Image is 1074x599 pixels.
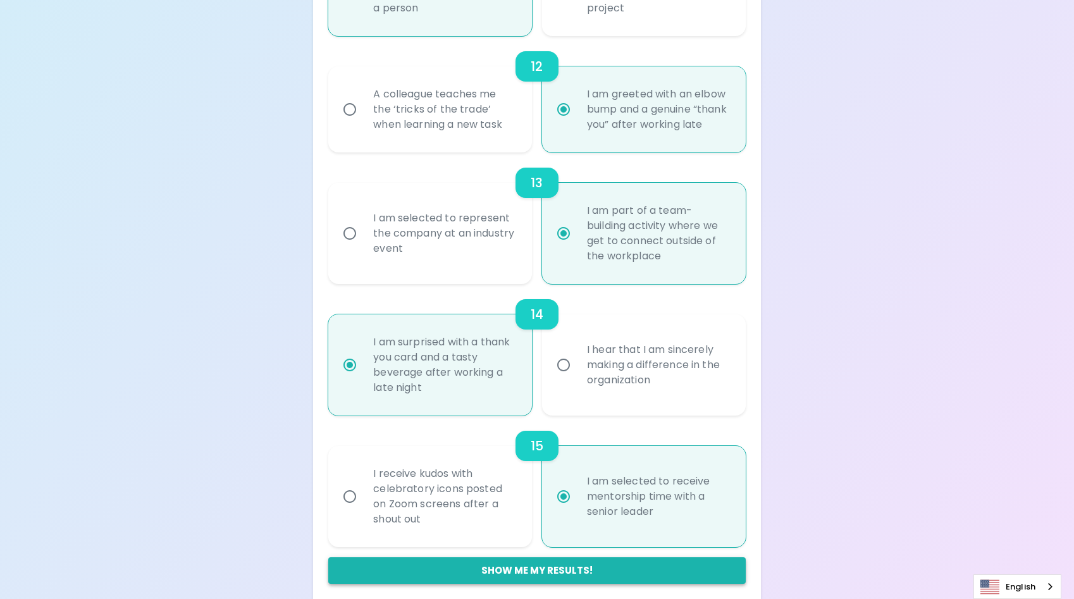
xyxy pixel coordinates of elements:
[363,319,525,411] div: I am surprised with a thank you card and a tasty beverage after working a late night
[328,557,746,584] button: Show me my results!
[531,436,543,456] h6: 15
[973,574,1061,599] aside: Language selected: English
[973,574,1061,599] div: Language
[363,71,525,147] div: A colleague teaches me the ‘tricks of the trade’ when learning a new task
[531,56,543,77] h6: 12
[328,284,746,416] div: choice-group-check
[577,459,739,534] div: I am selected to receive mentorship time with a senior leader
[577,71,739,147] div: I am greeted with an elbow bump and a genuine “thank you” after working late
[363,451,525,542] div: I receive kudos with celebratory icons posted on Zoom screens after a shout out
[531,173,543,193] h6: 13
[328,152,746,284] div: choice-group-check
[531,304,543,324] h6: 14
[577,327,739,403] div: I hear that I am sincerely making a difference in the organization
[577,188,739,279] div: I am part of a team-building activity where we get to connect outside of the workplace
[363,195,525,271] div: I am selected to represent the company at an industry event
[974,575,1061,598] a: English
[328,36,746,152] div: choice-group-check
[328,416,746,547] div: choice-group-check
